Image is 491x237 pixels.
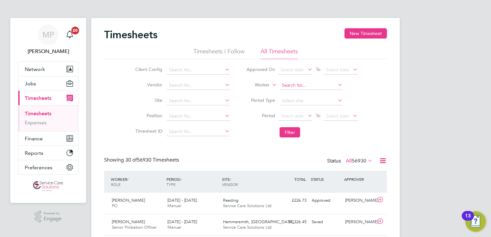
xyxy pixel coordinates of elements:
[133,97,162,103] label: Site
[109,173,165,190] div: WORKER
[343,173,376,185] div: APPROVER
[193,48,245,59] li: Timesheets I Follow
[314,111,322,120] span: To
[44,211,62,216] span: Powered by
[276,195,309,206] div: £226.73
[465,216,471,224] div: 13
[18,181,78,191] a: Go to home page
[104,157,180,163] div: Showing
[280,127,300,137] button: Filter
[222,182,238,187] span: VENDOR
[112,198,145,203] span: [PERSON_NAME]
[343,217,376,227] div: [PERSON_NAME]
[167,224,181,230] span: Manual
[133,66,162,72] label: Client Config
[344,28,387,39] button: New Timesheet
[326,67,349,73] span: Select date
[167,219,197,224] span: [DATE] - [DATE]
[180,177,182,182] span: /
[246,66,275,72] label: Approved On
[167,66,230,75] input: Search for...
[125,157,137,163] span: 30 of
[35,211,62,223] a: Powered byEngage
[25,95,51,101] span: Timesheets
[63,24,76,45] a: 20
[165,173,220,190] div: PERIOD
[18,146,78,160] button: Reports
[246,113,275,119] label: Period
[25,150,43,156] span: Reports
[112,219,145,224] span: [PERSON_NAME]
[261,48,298,59] li: All Timesheets
[246,97,275,103] label: Period Type
[42,31,54,39] span: MP
[280,96,343,105] input: Select one
[230,177,231,182] span: /
[133,128,162,134] label: Timesheet ID
[25,136,43,142] span: Finance
[223,198,238,203] span: Reading
[465,211,486,232] button: Open Resource Center, 13 new notifications
[25,164,52,171] span: Preferences
[18,48,78,55] span: Michael Potts
[167,203,181,208] span: Manual
[241,82,270,88] label: Worker
[133,82,162,88] label: Vendor
[25,119,47,126] a: Expenses
[112,203,118,208] span: PO
[18,160,78,174] button: Preferences
[281,67,304,73] span: Select date
[281,113,304,119] span: Select date
[223,219,299,224] span: Hammersmith, [GEOGRAPHIC_DATA],…
[343,195,376,206] div: [PERSON_NAME]
[326,113,349,119] span: Select date
[111,182,121,187] span: ROLE
[10,18,86,203] nav: Main navigation
[309,217,343,227] div: Saved
[44,216,62,222] span: Engage
[104,28,157,41] h2: Timesheets
[25,81,36,87] span: Jobs
[220,173,276,190] div: SITE
[280,81,343,90] input: Search for...
[25,110,51,117] a: Timesheets
[346,158,373,164] label: All
[352,158,366,164] span: 56930
[223,224,272,230] span: Service Care Solutions Ltd
[133,113,162,119] label: Position
[18,62,78,76] button: Network
[18,131,78,145] button: Finance
[112,224,156,230] span: Senior Probation Officer
[18,91,78,105] button: Timesheets
[25,66,45,72] span: Network
[309,195,343,206] div: Approved
[33,181,63,191] img: servicecare-logo-retina.png
[327,157,374,166] div: Status
[18,24,78,55] a: MP[PERSON_NAME]
[223,203,272,208] span: Service Care Solutions Ltd
[71,27,79,34] span: 20
[314,65,322,74] span: To
[166,182,175,187] span: TYPE
[167,81,230,90] input: Search for...
[167,112,230,121] input: Search for...
[167,127,230,136] input: Search for...
[294,177,306,182] span: TOTAL
[167,96,230,105] input: Search for...
[18,76,78,91] button: Jobs
[309,173,343,185] div: STATUS
[276,217,309,227] div: £1,326.45
[18,105,78,131] div: Timesheets
[127,177,129,182] span: /
[125,157,179,163] span: 56930 Timesheets
[167,198,197,203] span: [DATE] - [DATE]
